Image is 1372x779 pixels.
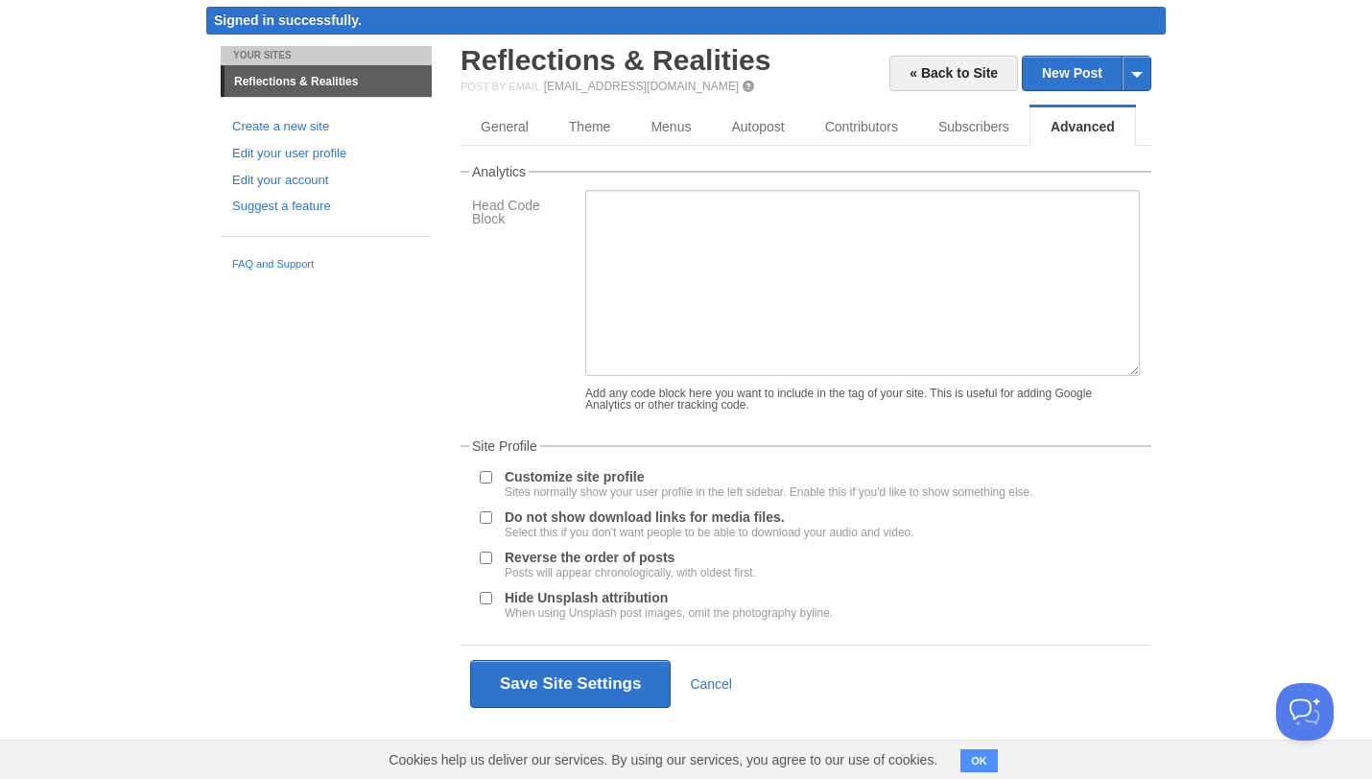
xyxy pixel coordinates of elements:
[630,107,711,146] a: Menus
[690,676,732,692] a: Cancel
[505,470,1033,498] label: Customize site profile
[232,144,420,164] a: Edit your user profile
[505,510,914,538] label: Do not show download links for media files.
[918,107,1029,146] a: Subscribers
[232,171,420,191] a: Edit your account
[1276,683,1334,741] iframe: Help Scout Beacon - Open
[711,107,804,146] a: Autopost
[544,80,739,93] a: [EMAIL_ADDRESS][DOMAIN_NAME]
[505,607,833,619] div: When using Unsplash post images, omit the photography byline.
[472,199,574,230] label: Head Code Block
[889,56,1018,91] a: « Back to Site
[469,439,540,453] legend: Site Profile
[461,107,549,146] a: General
[505,486,1033,498] div: Sites normally show your user profile in the left sidebar. Enable this if you'd like to show some...
[206,7,1166,35] div: Signed in successfully.
[461,44,770,76] a: Reflections & Realities
[1029,107,1136,146] a: Advanced
[225,66,432,97] a: Reflections & Realities
[805,107,918,146] a: Contributors
[505,551,756,578] label: Reverse the order of posts
[505,567,756,578] div: Posts will appear chronologically, with oldest first.
[232,117,420,137] a: Create a new site
[232,197,420,217] a: Suggest a feature
[585,388,1140,411] div: Add any code block here you want to include in the tag of your site. This is useful for adding Go...
[549,107,631,146] a: Theme
[369,741,957,779] span: Cookies help us deliver our services. By using our services, you agree to our use of cookies.
[470,660,671,708] button: Save Site Settings
[505,527,914,538] div: Select this if you don't want people to be able to download your audio and video.
[960,749,998,772] button: OK
[505,591,833,619] label: Hide Unsplash attribution
[232,256,420,273] a: FAQ and Support
[469,165,529,178] legend: Analytics
[221,46,432,65] li: Your Sites
[461,81,540,92] span: Post by Email
[1023,57,1150,90] a: New Post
